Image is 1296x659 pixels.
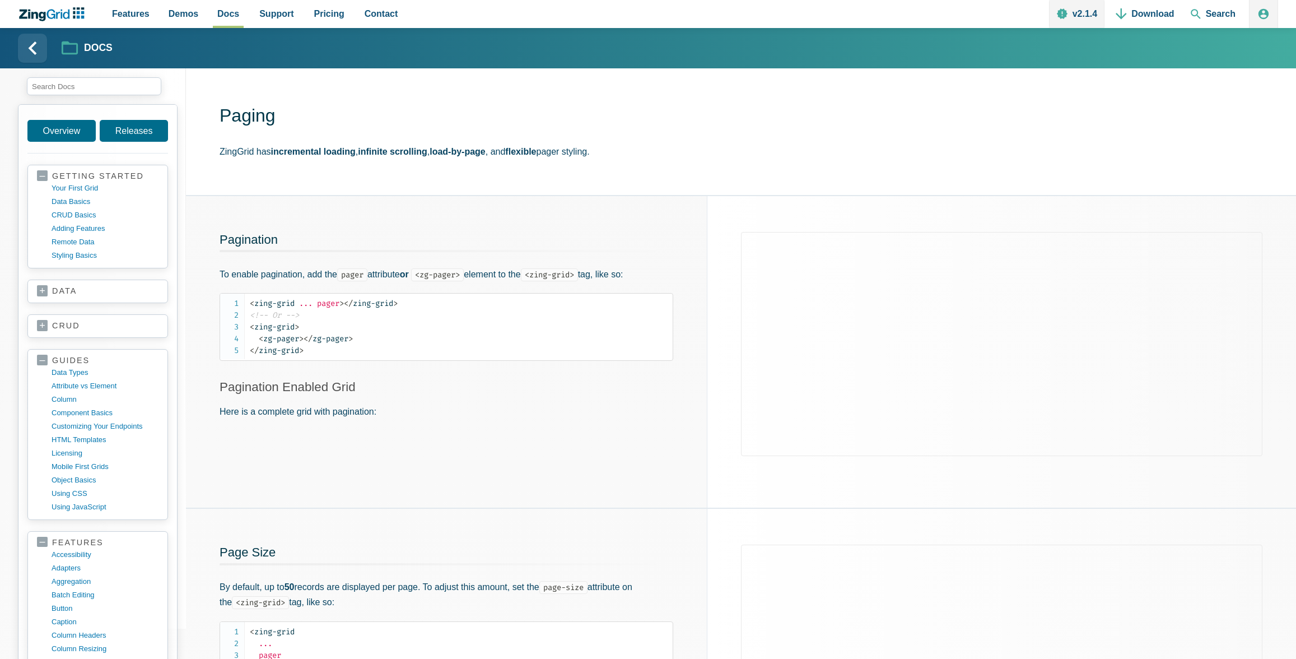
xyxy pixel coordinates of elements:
a: getting started [37,171,158,182]
span: > [299,346,304,355]
strong: load-by-page [430,147,486,156]
span: > [339,299,344,308]
a: HTML templates [52,433,158,447]
a: guides [37,355,158,366]
a: data types [52,366,158,379]
span: zing-grid [250,322,295,332]
code: <zing-grid> [521,268,578,281]
a: customizing your endpoints [52,420,158,433]
span: zing-grid [344,299,393,308]
a: button [52,602,158,615]
strong: or [400,270,409,279]
span: </ [304,334,313,344]
a: using CSS [52,487,158,500]
iframe: Demo loaded in iFrame [741,232,1262,456]
p: By default, up to records are displayed per page. To adjust this amount, set the attribute on the... [220,579,673,610]
a: component basics [52,406,158,420]
span: pager [317,299,339,308]
code: <zg-pager> [411,268,464,281]
span: > [393,299,398,308]
span: < [250,322,254,332]
span: zg-pager [304,334,348,344]
span: ... [299,299,313,308]
a: column resizing [52,642,158,656]
a: Releases [100,120,168,142]
span: Docs [217,6,239,21]
span: </ [344,299,353,308]
span: Pricing [314,6,344,21]
a: remote data [52,235,158,249]
a: batch editing [52,588,158,602]
span: zing-grid [250,627,295,637]
input: search input [27,77,161,95]
span: Demos [169,6,198,21]
code: pager [337,268,367,281]
a: caption [52,615,158,629]
strong: incremental loading [271,147,356,156]
span: < [250,627,254,637]
strong: flexible [505,147,536,156]
span: > [295,322,299,332]
strong: Docs [84,43,113,53]
a: object basics [52,474,158,487]
a: CRUD basics [52,208,158,222]
a: column [52,393,158,406]
p: ZingGrid has , , , and pager styling. [220,144,1278,159]
span: Support [259,6,293,21]
a: Overview [27,120,96,142]
span: ... [259,639,272,648]
a: Docs [62,39,113,58]
a: adding features [52,222,158,235]
span: zg-pager [259,334,299,344]
a: mobile first grids [52,460,158,474]
a: data basics [52,195,158,208]
a: accessibility [52,548,158,561]
a: Pagination [220,233,278,247]
strong: 50 [285,582,295,592]
span: zing-grid [250,299,295,308]
span: Contact [365,6,398,21]
a: Attribute vs Element [52,379,158,393]
a: ZingChart Logo. Click to return to the homepage [18,7,90,21]
span: > [348,334,353,344]
a: column headers [52,629,158,642]
a: aggregation [52,575,158,588]
code: <zing-grid> [232,596,289,609]
a: adapters [52,561,158,575]
a: styling basics [52,249,158,262]
span: zing-grid [250,346,299,355]
a: crud [37,321,158,332]
a: Page Size [220,545,276,559]
span: Features [112,6,150,21]
a: your first grid [52,182,158,195]
h1: Paging [220,104,1278,129]
span: < [259,334,263,344]
span: </ [250,346,259,355]
a: features [37,537,158,548]
a: using JavaScript [52,500,158,514]
p: To enable pagination, add the attribute element to the tag, like so: [220,267,673,282]
p: Here is a complete grid with pagination: [220,404,673,419]
code: page-size [539,581,588,594]
a: data [37,286,158,297]
span: < [250,299,254,308]
a: Pagination Enabled Grid [220,380,356,394]
strong: infinite scrolling [358,147,427,156]
span: <!-- Or --> [250,310,299,320]
a: licensing [52,447,158,460]
span: > [299,334,304,344]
